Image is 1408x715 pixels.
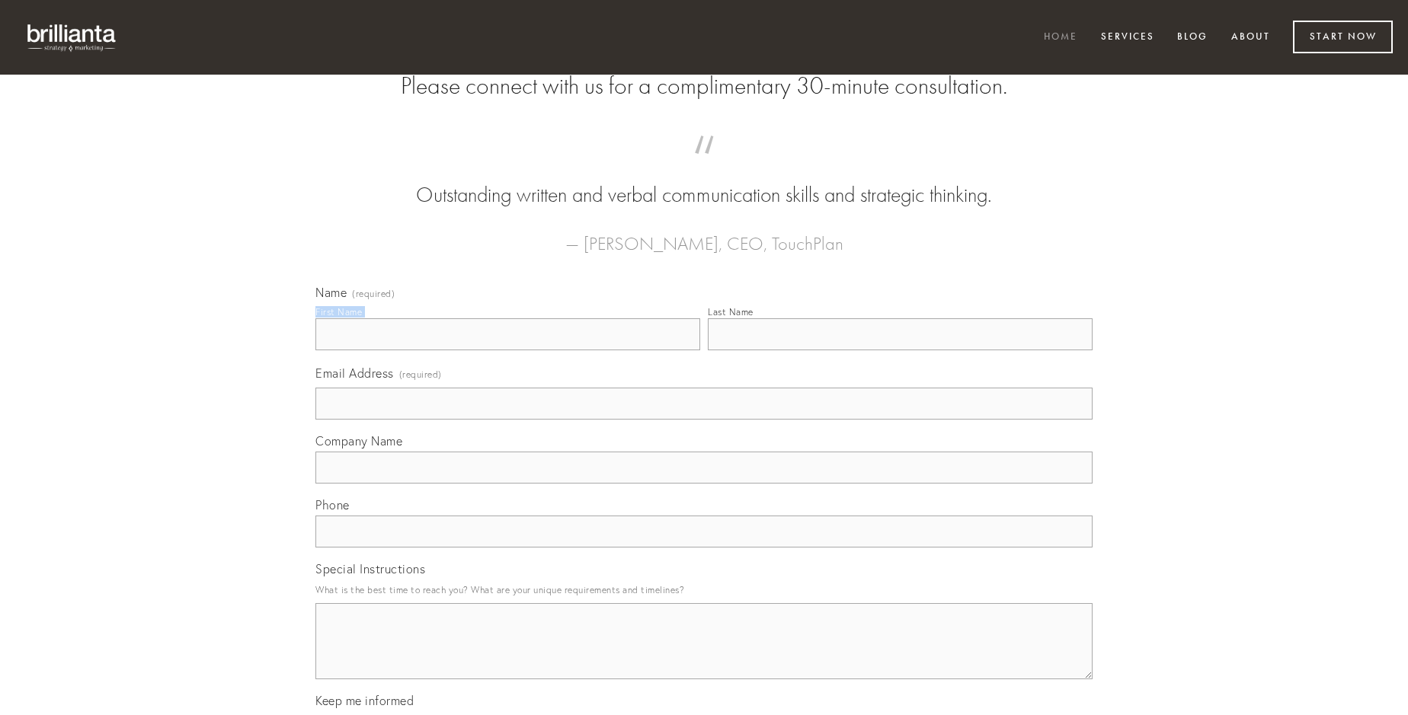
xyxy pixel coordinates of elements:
[340,151,1068,210] blockquote: Outstanding written and verbal communication skills and strategic thinking.
[315,497,350,512] span: Phone
[315,285,347,300] span: Name
[708,306,754,318] div: Last Name
[15,15,130,59] img: brillianta - research, strategy, marketing
[1221,25,1280,50] a: About
[315,365,394,381] span: Email Address
[1293,21,1393,53] a: Start Now
[315,561,425,576] span: Special Instructions
[1167,25,1218,50] a: Blog
[315,433,402,448] span: Company Name
[399,364,442,385] span: (required)
[352,289,395,298] span: (required)
[315,306,362,318] div: First Name
[340,210,1068,259] figcaption: — [PERSON_NAME], CEO, TouchPlan
[1034,25,1087,50] a: Home
[1091,25,1164,50] a: Services
[315,693,414,708] span: Keep me informed
[315,72,1093,101] h2: Please connect with us for a complimentary 30-minute consultation.
[315,579,1093,600] p: What is the best time to reach you? What are your unique requirements and timelines?
[340,151,1068,180] span: “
